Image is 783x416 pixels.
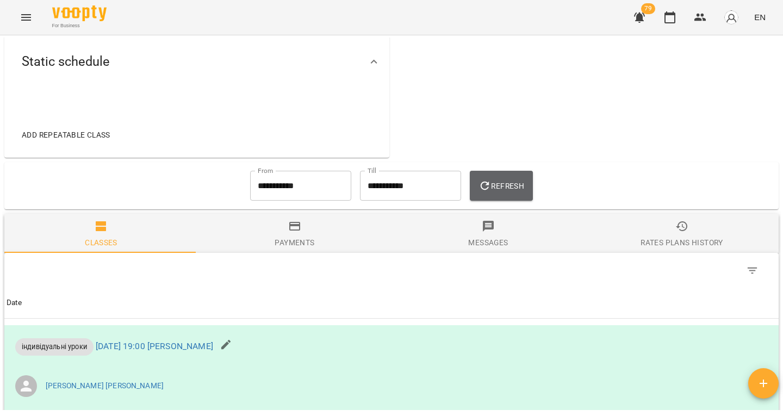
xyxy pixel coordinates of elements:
span: EN [754,11,766,23]
div: Messages [468,236,508,249]
button: Add repeatable class [17,125,115,145]
div: Classes [85,236,117,249]
span: 79 [641,3,655,14]
img: Voopty Logo [52,5,107,21]
div: Table Toolbar [4,253,779,288]
div: Date [7,296,22,309]
span: For Business [52,22,107,29]
button: EN [750,7,770,27]
button: Filter [739,258,766,284]
span: Static schedule [22,53,110,70]
div: Payments [275,236,314,249]
a: [DATE] 19:00 [PERSON_NAME] [96,341,213,351]
button: Menu [13,4,39,30]
span: Refresh [478,179,524,193]
img: avatar_s.png [724,10,739,25]
button: Refresh [470,171,533,201]
div: Sort [7,296,22,309]
span: індивідуальні уроки [15,342,94,352]
span: Date [7,296,776,309]
a: [PERSON_NAME] [PERSON_NAME] [46,381,164,392]
span: Add repeatable class [22,128,110,141]
div: Static schedule [4,34,389,90]
div: Rates Plans History [641,236,723,249]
